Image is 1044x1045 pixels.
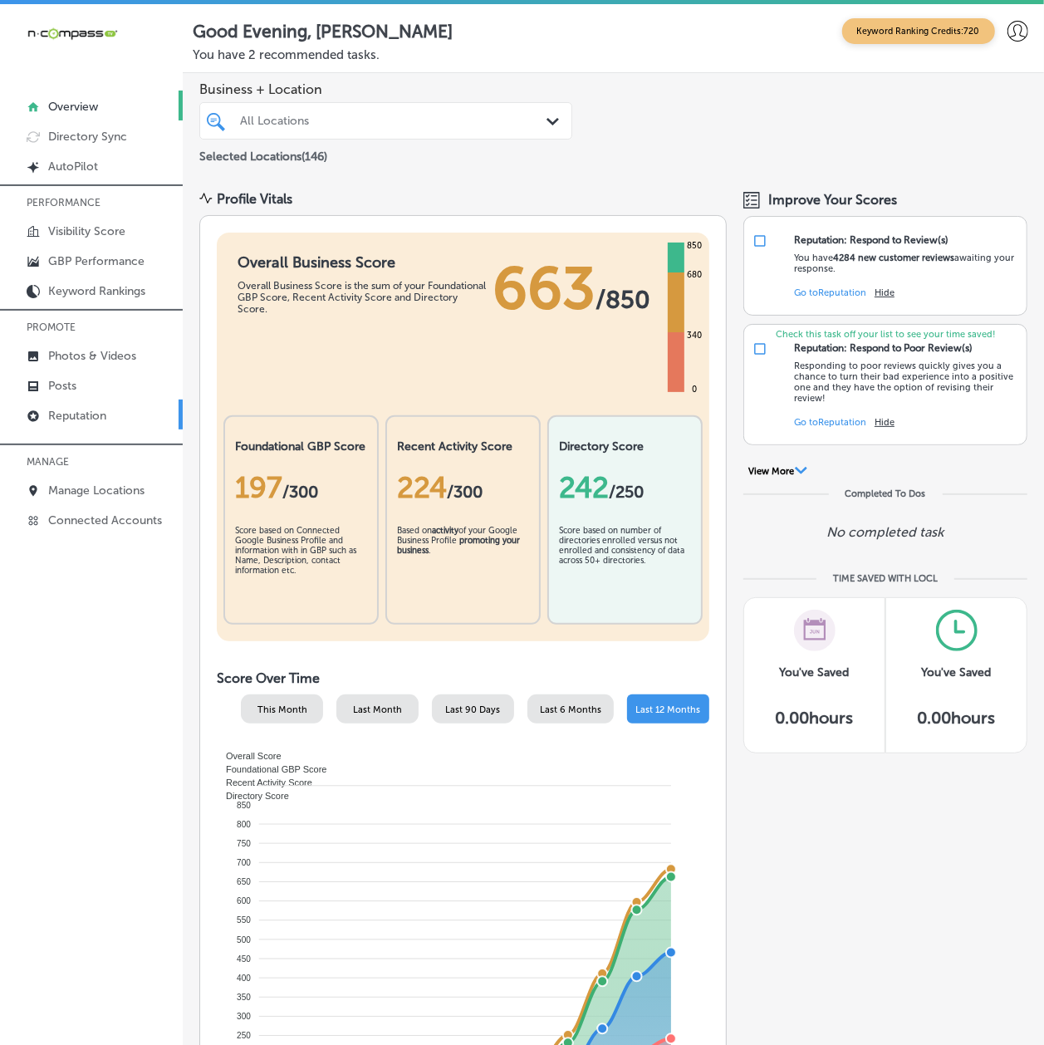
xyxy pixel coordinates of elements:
[397,439,529,454] h2: Recent Activity Score
[235,439,367,454] h2: Foundational GBP Score
[193,47,1034,62] p: You have 2 recommended tasks.
[48,224,125,238] p: Visibility Score
[918,708,996,728] h5: 0.00 hours
[48,513,162,527] p: Connected Accounts
[27,26,118,42] img: 660ab0bf-5cc7-4cb8-ba1c-48b5ae0f18e60NCTV_CLogo_TV_Black_-500x88.png
[397,470,529,505] div: 224
[833,253,954,263] strong: 4284 new customer reviews
[213,778,312,787] span: Recent Activity Score
[213,764,326,774] span: Foundational GBP Score
[237,916,251,925] tspan: 550
[845,488,926,499] div: Completed To Dos
[213,751,282,761] span: Overall Score
[213,791,289,801] span: Directory Score
[237,801,251,810] tspan: 850
[559,526,691,609] div: Score based on number of directories enrolled versus not enrolled and consistency of data across ...
[199,143,327,164] p: Selected Locations ( 146 )
[794,253,1018,274] p: You have awaiting your response.
[559,439,691,454] h2: Directory Score
[827,524,944,540] p: No completed task
[397,526,529,609] div: Based on of your Google Business Profile .
[237,1012,251,1021] tspan: 300
[199,81,572,97] span: Business + Location
[397,536,520,556] b: promoting your business
[217,191,292,207] div: Profile Vitals
[689,383,700,396] div: 0
[794,417,866,428] a: Go toReputation
[794,287,866,298] a: Go toReputation
[446,704,501,715] span: Last 90 Days
[235,470,367,505] div: 197
[447,482,483,502] span: /300
[684,239,705,253] div: 850
[235,526,367,609] div: Score based on Connected Google Business Profile and information with in GBP such as Name, Descri...
[238,280,487,315] div: Overall Business Score is the sum of your Foundational GBP Score, Recent Activity Score and Direc...
[875,417,895,428] button: Hide
[776,708,854,728] h5: 0.00 hours
[559,470,691,505] div: 242
[684,329,705,342] div: 340
[875,287,895,298] button: Hide
[48,130,127,144] p: Directory Sync
[794,361,1018,404] p: Responding to poor reviews quickly gives you a chance to turn their bad experience into a positiv...
[842,18,995,44] span: Keyword Ranking Credits: 720
[540,704,601,715] span: Last 6 Months
[48,254,145,268] p: GBP Performance
[257,704,307,715] span: This Month
[744,329,1027,340] p: Check this task off your list to see your time saved!
[609,482,644,502] span: /250
[922,665,992,679] h3: You've Saved
[768,192,897,208] span: Improve Your Scores
[193,21,453,42] p: Good Evening, [PERSON_NAME]
[636,704,701,715] span: Last 12 Months
[743,465,812,480] button: View More
[238,253,487,272] h1: Overall Business Score
[48,483,145,498] p: Manage Locations
[237,1032,251,1041] tspan: 250
[282,482,318,502] span: / 300
[237,993,251,1002] tspan: 350
[493,253,596,323] span: 663
[794,342,973,354] div: Reputation: Respond to Poor Review(s)
[48,409,106,423] p: Reputation
[48,379,76,393] p: Posts
[596,285,650,315] span: / 850
[48,159,98,174] p: AutoPilot
[217,670,709,686] h2: Score Over Time
[353,704,402,715] span: Last Month
[237,897,251,906] tspan: 600
[237,877,251,886] tspan: 650
[833,573,938,584] div: TIME SAVED WITH LOCL
[48,349,136,363] p: Photos & Videos
[48,100,98,114] p: Overview
[780,665,850,679] h3: You've Saved
[240,114,548,128] div: All Locations
[237,974,251,983] tspan: 400
[237,858,251,867] tspan: 700
[432,526,458,536] b: activity
[237,820,251,829] tspan: 800
[237,935,251,944] tspan: 500
[48,284,145,298] p: Keyword Rankings
[237,954,251,964] tspan: 450
[237,839,251,848] tspan: 750
[794,234,948,246] div: Reputation: Respond to Review(s)
[684,268,705,282] div: 680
